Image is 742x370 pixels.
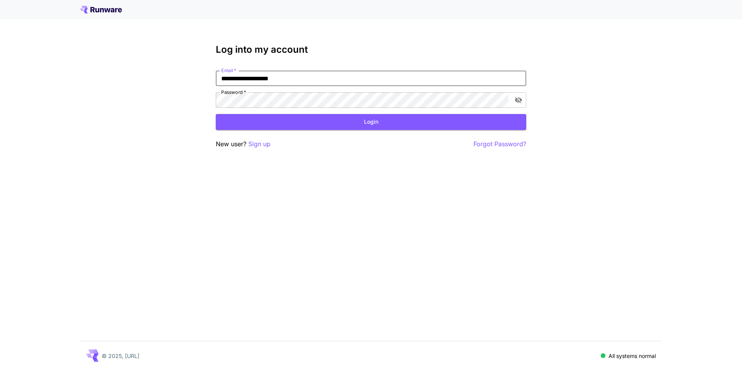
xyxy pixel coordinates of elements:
button: Sign up [248,139,270,149]
p: All systems normal [609,352,656,360]
button: Forgot Password? [473,139,526,149]
label: Email [221,67,236,74]
h3: Log into my account [216,44,526,55]
label: Password [221,89,246,95]
p: New user? [216,139,270,149]
p: © 2025, [URL] [102,352,139,360]
button: toggle password visibility [511,93,525,107]
button: Login [216,114,526,130]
